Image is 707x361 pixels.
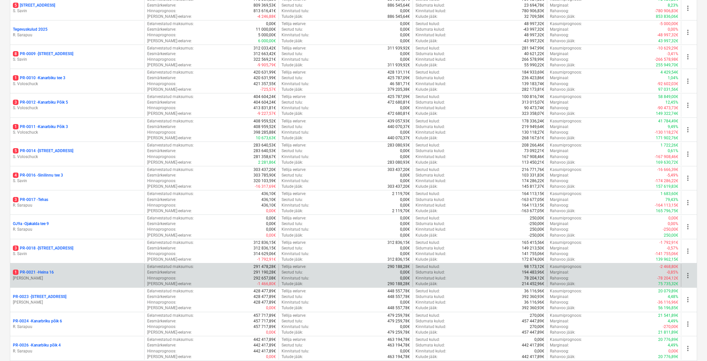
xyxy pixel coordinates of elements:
[282,105,309,111] p: Kinnitatud tulu :
[147,167,194,173] p: Eelarvestatud maksumus :
[684,53,692,61] span: more_vert
[684,126,692,134] span: more_vert
[400,27,410,32] p: 0,00€
[400,57,410,62] p: 0,00€
[13,197,142,208] div: 3PR-0017 -TehasR. Sarapuu
[13,173,142,184] div: 4PR-0016 -Sinilinnu tee 3S. Savin
[400,173,410,178] p: 0,00€
[282,173,303,178] p: Seotud tulu :
[655,57,678,62] p: -266 578,98€
[147,173,176,178] p: Eesmärkeelarve :
[416,148,445,154] p: Sidumata kulud :
[282,3,303,8] p: Seotud tulu :
[684,247,692,255] span: more_vert
[282,160,303,165] p: Tulude jääk :
[13,75,18,81] span: 1
[522,94,544,100] p: 100 816,74€
[13,100,68,105] p: PR-0012 - Kanarbiku Põik 5
[13,27,142,38] div: Tegevuskulud 2025R. Sarapuu
[13,270,54,275] p: PR-0021 - Heina 16
[387,46,410,51] p: 311 939,92€
[253,8,276,14] p: 813 616,41€
[416,8,446,14] p: Kinnitatud kulud :
[253,154,276,160] p: 281 358,67€
[257,62,276,68] p: -9 905,79€
[13,221,142,232] div: OJ9a -Ojakalda tee 9R. Sarapuu
[416,62,438,68] p: Kulude jääk :
[655,130,678,135] p: -130 118,27€
[657,32,678,38] p: -48 997,32€
[258,38,276,44] p: 6 000,00€
[550,130,569,135] p: Rahavoog :
[522,100,544,105] p: 313 015,07€
[524,32,544,38] p: 48 997,32€
[147,21,194,27] p: Eelarvestatud maksumus :
[524,148,544,154] p: 73 092,21€
[416,51,445,57] p: Sidumata kulud :
[13,300,142,305] p: [PERSON_NAME]
[522,118,544,124] p: 178 336,24€
[282,46,306,51] p: Tellija eelarve :
[387,160,410,165] p: 283 080,93€
[684,150,692,158] span: more_vert
[550,32,569,38] p: Rahavoog :
[550,124,569,130] p: Marginaal :
[550,51,569,57] p: Marginaal :
[522,143,544,148] p: 208 266,46€
[550,94,582,100] p: Kasumiprognoos :
[416,173,445,178] p: Sidumata kulud :
[550,38,575,44] p: Rahavoo jääk :
[13,100,18,105] span: 3
[550,143,582,148] p: Kasumiprognoos :
[256,135,276,141] p: 10 673,63€
[550,21,582,27] p: Kasumiprognoos :
[660,70,678,75] p: 4 429,54€
[147,8,176,14] p: Hinnaprognoos :
[416,75,445,81] p: Sidumata kulud :
[147,124,176,130] p: Eesmärkeelarve :
[147,46,194,51] p: Eelarvestatud maksumus :
[256,27,276,32] p: 11 000,00€
[13,51,18,56] span: 8
[253,105,276,111] p: 413 831,81€
[13,197,48,203] p: PR-0017 - Tehas
[13,246,18,251] span: 3
[550,46,582,51] p: Kasumiprognoos :
[400,21,410,27] p: 0,00€
[684,4,692,12] span: more_vert
[665,100,678,105] p: 12,45%
[657,81,678,87] p: -92 602,03€
[13,3,18,8] span: 5
[282,81,309,87] p: Kinnitatud tulu :
[550,8,569,14] p: Rahavoog :
[13,124,142,135] div: 1PR-0011 -Kanarbiku Põik 3S. Voloschuck
[524,105,544,111] p: 90 473,74€
[656,62,678,68] p: 255 949,70€
[13,124,68,130] p: PR-0011 - Kanarbiku Põik 3
[387,3,410,8] p: 886 545,64€
[416,21,440,27] p: Seotud kulud :
[253,94,276,100] p: 404 604,24€
[416,160,438,165] p: Kulude jääk :
[147,105,176,111] p: Hinnaprognoos :
[282,14,303,19] p: Tulude jääk :
[416,143,440,148] p: Seotud kulud :
[387,143,410,148] p: 283 080,93€
[524,14,544,19] p: 32 709,58€
[260,87,276,92] p: -725,57€
[282,154,309,160] p: Kinnitatud tulu :
[416,118,440,124] p: Seotud kulud :
[13,343,142,354] div: PR-0026 -Kanarbiku põik 4R. Sarapuu
[684,223,692,231] span: more_vert
[387,135,410,141] p: 440 070,37€
[684,77,692,85] span: more_vert
[13,148,18,153] span: 5
[656,14,678,19] p: 853 836,06€
[684,272,692,279] span: more_vert
[253,57,276,62] p: 322 569,21€
[522,124,544,130] p: 219 949,64€
[13,318,62,324] p: PR-0024 - Kanarbriku põik 6
[257,14,276,19] p: -4 246,88€
[655,154,678,160] p: -167 908,46€
[660,143,678,148] p: 1 722,26€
